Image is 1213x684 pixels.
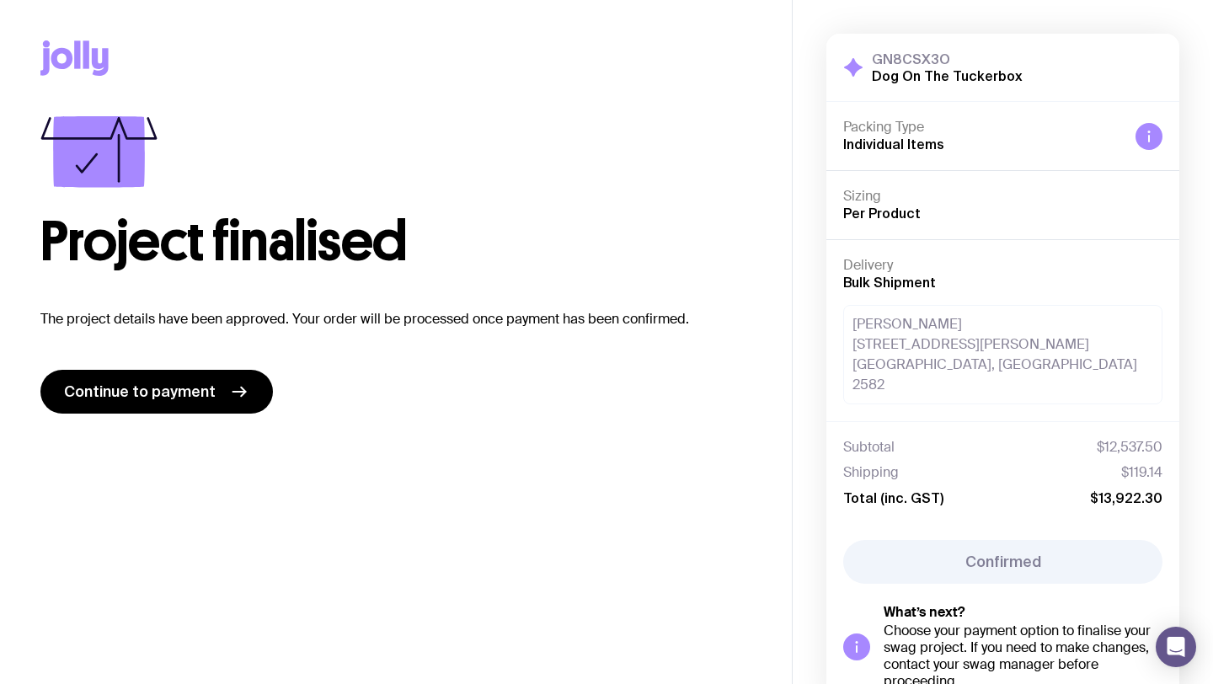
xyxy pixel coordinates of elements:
[872,51,1023,67] h3: GN8CSX3O
[843,464,899,481] span: Shipping
[1090,489,1162,506] span: $13,922.30
[40,370,273,414] a: Continue to payment
[884,604,1162,621] h5: What’s next?
[843,188,1162,205] h4: Sizing
[843,489,943,506] span: Total (inc. GST)
[843,119,1122,136] h4: Packing Type
[1097,439,1162,456] span: $12,537.50
[40,215,751,269] h1: Project finalised
[1156,627,1196,667] div: Open Intercom Messenger
[843,305,1162,404] div: [PERSON_NAME] [STREET_ADDRESS][PERSON_NAME] [GEOGRAPHIC_DATA], [GEOGRAPHIC_DATA] 2582
[843,275,936,290] span: Bulk Shipment
[64,382,216,402] span: Continue to payment
[843,540,1162,584] button: Confirmed
[872,67,1023,84] h2: Dog On The Tuckerbox
[843,257,1162,274] h4: Delivery
[843,439,895,456] span: Subtotal
[843,206,921,221] span: Per Product
[40,309,751,329] p: The project details have been approved. Your order will be processed once payment has been confir...
[843,136,944,152] span: Individual Items
[1121,464,1162,481] span: $119.14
